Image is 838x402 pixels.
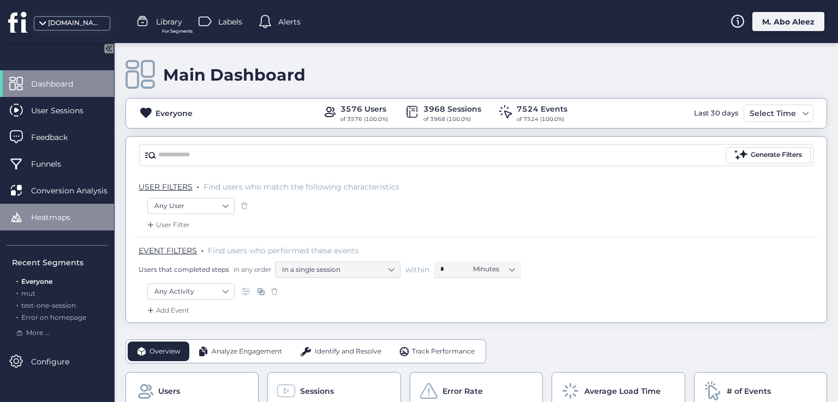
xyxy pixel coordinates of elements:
nz-select-item: Minutes [473,261,514,277]
span: Conversion Analysis [31,185,124,197]
span: For Segments [162,28,193,35]
nz-select-item: Any User [154,198,228,214]
span: . [16,275,18,285]
span: Everyone [21,277,52,285]
span: in any order [231,265,272,274]
span: within [405,264,429,275]
span: . [16,311,18,321]
span: Analyze Engagement [212,346,282,357]
div: Everyone [155,107,193,119]
button: Generate Filters [726,147,811,163]
div: User Filter [145,220,190,230]
span: Error on homepage [21,313,86,321]
span: User Sessions [31,105,100,117]
div: of 3576 (100.0%) [340,115,388,124]
nz-select-item: Any Activity [154,283,228,300]
span: . [16,287,18,297]
span: Labels [218,16,242,28]
div: 7524 Events [517,103,567,115]
span: More ... [26,328,50,338]
span: Average Load Time [584,385,661,397]
div: Recent Segments [12,257,107,269]
span: . [197,180,199,191]
span: USER FILTERS [139,182,193,192]
div: M. Abo Aleez [752,12,824,31]
span: Find users who performed these events [208,246,359,255]
span: Library [156,16,182,28]
div: of 3968 (100.0%) [423,115,481,124]
div: Last 30 days [691,105,741,122]
div: Generate Filters [751,150,802,160]
span: test-one-session [21,301,76,309]
span: . [201,243,203,254]
span: Find users who match the following characteristics [203,182,399,192]
span: EVENT FILTERS [139,246,197,255]
div: of 7524 (100.0%) [517,115,567,124]
span: Users that completed steps [139,265,229,274]
span: Alerts [278,16,301,28]
div: 3968 Sessions [423,103,481,115]
span: Dashboard [31,78,89,90]
span: Feedback [31,131,84,143]
span: mut [21,289,35,297]
span: Identify and Resolve [315,346,381,357]
span: Heatmaps [31,211,87,223]
span: Users [158,385,180,397]
nz-select-item: In a single session [282,261,393,278]
span: Configure [31,356,86,368]
div: Select Time [747,107,799,120]
span: Overview [149,346,181,357]
span: Sessions [300,385,334,397]
div: Add Event [145,305,189,316]
div: 3576 Users [340,103,388,115]
span: Track Performance [412,346,475,357]
div: [DOMAIN_NAME] [48,18,103,28]
span: . [16,299,18,309]
span: Error Rate [442,385,483,397]
span: Funnels [31,158,77,170]
span: # of Events [727,385,771,397]
div: Main Dashboard [163,65,306,85]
